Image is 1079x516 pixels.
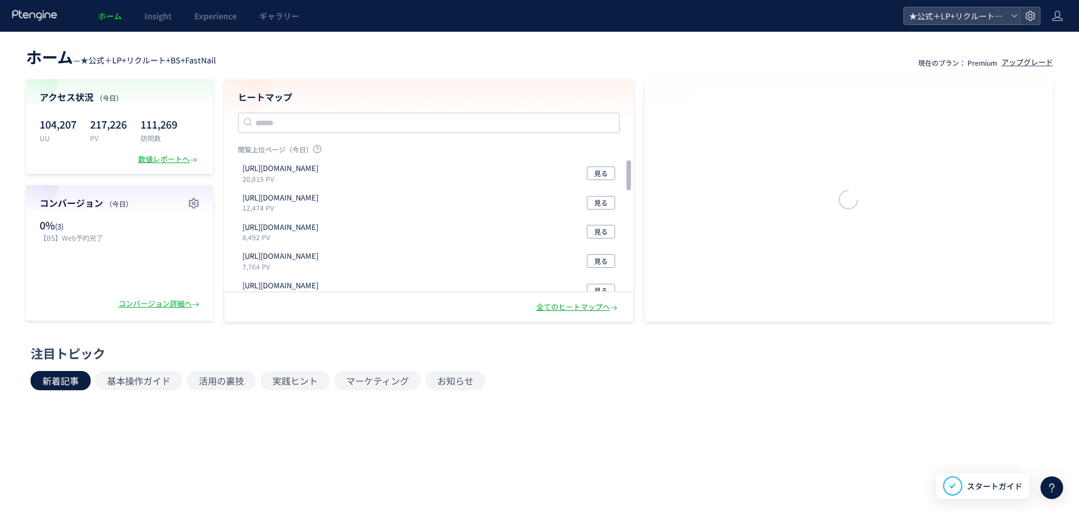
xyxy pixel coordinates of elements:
span: ★公式＋LP+リクルート+BS+FastNail [80,54,216,66]
button: 新着記事 [31,371,91,390]
div: 数値レポートへ [138,154,199,165]
button: 見る [587,196,615,210]
span: （今日） [96,93,123,103]
p: 0% [40,218,114,233]
p: 104,207 [40,115,76,133]
div: 注目トピック [31,344,1043,362]
p: UU [40,133,76,143]
p: 現在のプラン： Premium [918,58,997,67]
button: お知らせ [425,371,485,390]
p: 訪問数 [140,133,177,143]
span: (3) [55,221,63,232]
div: コンバージョン詳細へ [118,298,202,309]
p: 20,815 PV [242,174,323,184]
button: 実践ヒント [261,371,330,390]
p: 12,474 PV [242,203,323,212]
p: 閲覧上位ページ（今日） [238,144,620,159]
p: 7,764 PV [242,262,323,271]
p: https://fastnail.app [242,163,318,174]
span: ホーム [26,45,73,68]
button: 見る [587,225,615,238]
p: 5,653 PV [242,291,323,301]
span: 見る [594,196,608,210]
span: ホーム [98,10,122,22]
p: 8,492 PV [242,232,323,242]
span: Experience [194,10,237,22]
button: 見る [587,167,615,180]
button: 活用の裏技 [187,371,256,390]
h4: アクセス状況 [40,91,199,104]
div: アップグレード [1001,57,1053,68]
div: — [26,45,216,68]
button: 見る [587,284,615,297]
button: 見る [587,254,615,268]
p: 111,269 [140,115,177,133]
span: 見る [594,225,608,238]
p: 【BS】Web予約完了 [40,233,114,242]
div: 全てのヒートマップへ [536,302,620,313]
p: https://t-c-b-biyougeka.com [242,280,318,291]
span: 見る [594,284,608,297]
h4: ヒートマップ [238,91,620,104]
button: マーケティング [334,371,421,390]
h4: コンバージョン [40,197,199,210]
span: Insight [144,10,172,22]
span: 見る [594,167,608,180]
p: PV [90,133,127,143]
span: （今日） [105,199,133,208]
span: スタートガイド [967,480,1022,492]
span: ★公式＋LP+リクルート+BS+FastNail [906,7,1007,24]
p: https://fastnail.app/search/result [242,222,318,233]
button: 基本操作ガイド [95,371,182,390]
span: 見る [594,254,608,268]
p: https://tcb-beauty.net/menu/bnls-diet [242,251,318,262]
p: 217,226 [90,115,127,133]
span: ギャラリー [259,10,299,22]
p: https://tcb-beauty.net/menu/faceinjection_02_meta [242,193,318,203]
